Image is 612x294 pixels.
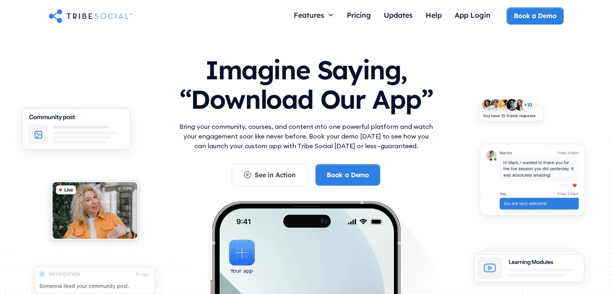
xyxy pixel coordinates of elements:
[471,93,551,131] img: An illustration of New friends requests
[255,170,296,179] div: See in Action
[43,174,147,251] img: An illustration of Live video
[232,164,307,186] a: See in Action
[12,101,140,162] img: An illustration of Community Feed
[315,164,380,186] a: Book a Demo
[448,7,497,25] a: App Login
[287,7,340,23] div: Features
[465,243,593,294] img: An illustration of Learning Modules
[294,10,324,19] div: Features
[377,7,419,25] a: Updates
[471,138,593,226] img: An illustration of chat
[384,10,413,19] div: Updates
[177,122,435,151] p: Bring your community, courses, and content into one powerful platform and watch your engagement s...
[177,47,435,118] h1: Imagine Saying, “Download Our App”
[507,7,563,24] a: Book a Demo
[340,7,377,25] a: Pricing
[347,10,371,19] div: Pricing
[49,8,132,24] a: home
[231,267,253,275] div: Your app
[419,7,448,25] a: Help
[455,10,490,19] div: App Login
[426,10,442,19] div: Help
